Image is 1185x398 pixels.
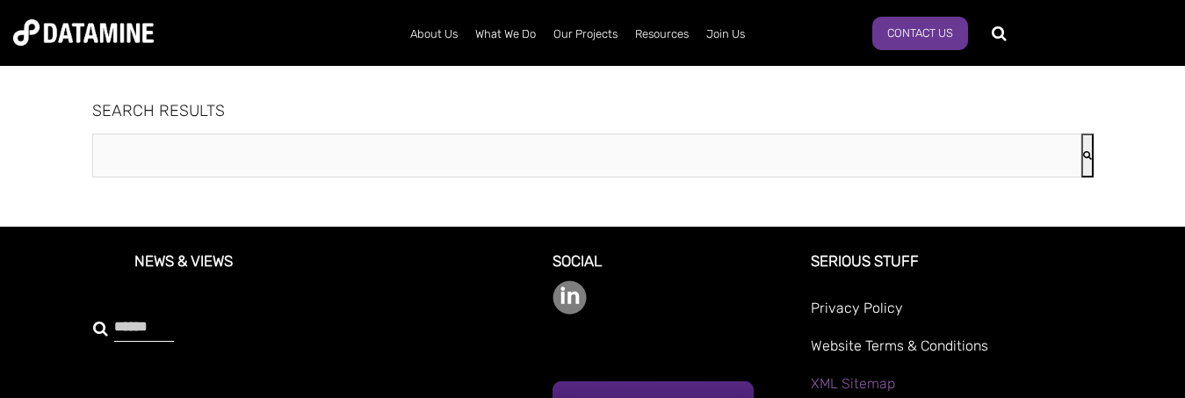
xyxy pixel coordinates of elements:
a: Our Projects [545,11,626,57]
input: This is a search field with an auto-suggest feature attached. [92,134,1081,177]
h3: News & Views [97,253,494,296]
h3: Serious Stuff [811,253,1088,296]
a: Contact Us [872,17,968,50]
img: Datamine [13,19,154,46]
a: Website Terms & Conditions [811,334,1088,372]
a: About Us [401,11,466,57]
img: linkedin-color [553,280,587,315]
a: Resources [626,11,697,57]
h1: SEARCH RESULTS [92,103,1094,120]
a: What We Do [466,11,545,57]
a: Join Us [697,11,754,57]
button: Search [1081,134,1094,177]
a: Privacy Policy [811,296,1088,334]
h3: Social [553,253,791,280]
